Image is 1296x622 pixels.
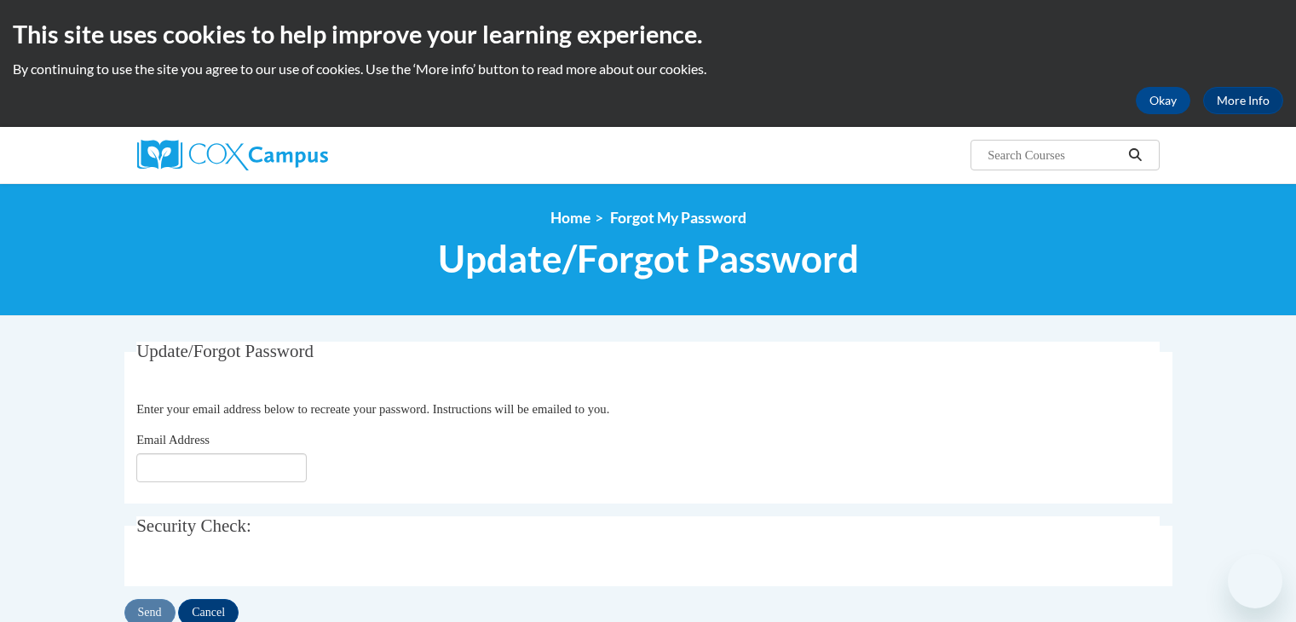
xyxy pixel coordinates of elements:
button: Okay [1136,87,1190,114]
a: Cox Campus [137,140,461,170]
input: Search Courses [986,145,1122,165]
span: Email Address [136,433,210,446]
img: Cox Campus [137,140,328,170]
input: Email [136,453,307,482]
span: Forgot My Password [610,209,746,227]
button: Search [1122,145,1148,165]
span: Security Check: [136,515,251,536]
a: Home [550,209,590,227]
p: By continuing to use the site you agree to our use of cookies. Use the ‘More info’ button to read... [13,60,1283,78]
h2: This site uses cookies to help improve your learning experience. [13,17,1283,51]
span: Update/Forgot Password [438,236,859,281]
span: Update/Forgot Password [136,341,314,361]
a: More Info [1203,87,1283,114]
span: Enter your email address below to recreate your password. Instructions will be emailed to you. [136,402,609,416]
iframe: Button to launch messaging window [1228,554,1282,608]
